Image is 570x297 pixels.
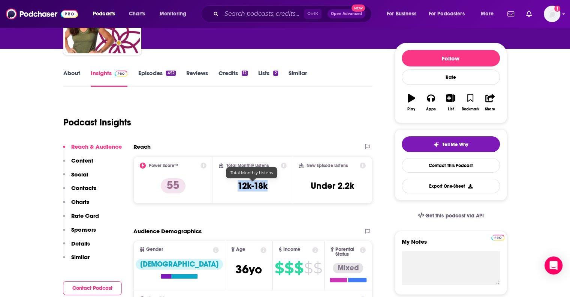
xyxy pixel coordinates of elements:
span: $ [284,262,293,274]
p: Details [71,240,90,247]
h2: Audience Demographics [133,228,202,235]
span: $ [275,262,284,274]
div: Apps [426,107,436,112]
span: 36 yo [235,262,262,277]
span: $ [304,262,313,274]
a: InsightsPodchaser Pro [91,69,128,87]
a: Reviews [186,69,208,87]
span: Monitoring [160,9,186,19]
h1: Podcast Insights [63,117,131,128]
span: Tell Me Why [442,142,468,148]
div: Play [407,107,415,112]
button: Social [63,171,88,185]
button: Similar [63,253,90,267]
a: Credits12 [218,69,248,87]
a: Show notifications dropdown [523,8,535,20]
div: 2 [273,71,278,76]
p: Reach & Audience [71,143,122,150]
p: Social [71,171,88,178]
h3: 12k-18k [238,180,268,191]
p: Charts [71,198,89,205]
button: Rate Card [63,212,99,226]
div: Open Intercom Messenger [545,256,563,274]
span: For Business [387,9,416,19]
div: List [448,107,454,112]
span: Get this podcast via API [425,213,483,219]
button: Contacts [63,184,96,198]
span: Ctrl K [304,9,322,19]
button: Open AdvancedNew [328,9,365,18]
div: 12 [242,71,248,76]
button: Reach & Audience [63,143,122,157]
button: List [441,89,460,116]
p: 55 [161,178,186,193]
div: Rate [402,69,500,85]
button: Contact Podcast [63,281,122,295]
p: Content [71,157,93,164]
div: [DEMOGRAPHIC_DATA] [136,259,223,270]
img: Podchaser - Follow, Share and Rate Podcasts [6,7,78,21]
button: open menu [154,8,196,20]
span: Charts [129,9,145,19]
span: Podcasts [93,9,115,19]
button: Play [402,89,421,116]
a: About [63,69,80,87]
div: Share [485,107,495,112]
button: open menu [88,8,125,20]
span: Parental Status [335,247,359,257]
button: Show profile menu [544,6,560,22]
button: Details [63,240,90,254]
div: Search podcasts, credits, & more... [208,5,379,23]
span: $ [294,262,303,274]
h3: Under 2.2k [311,180,354,191]
button: Bookmark [461,89,480,116]
a: Lists2 [258,69,278,87]
span: Total Monthly Listens [230,170,273,175]
input: Search podcasts, credits, & more... [221,8,304,20]
span: New [352,5,365,12]
img: Podchaser Pro [115,71,128,77]
p: Sponsors [71,226,96,233]
a: Pro website [491,234,504,241]
button: Content [63,157,93,171]
div: Mixed [333,263,363,273]
span: Income [283,247,301,252]
p: Similar [71,253,90,261]
span: More [481,9,494,19]
span: Gender [146,247,163,252]
span: For Podcasters [429,9,465,19]
p: Contacts [71,184,96,191]
h2: Total Monthly Listens [226,163,269,168]
a: Charts [124,8,150,20]
button: Share [480,89,500,116]
button: tell me why sparkleTell Me Why [402,136,500,152]
img: User Profile [544,6,560,22]
button: Sponsors [63,226,96,240]
svg: Add a profile image [554,6,560,12]
button: Apps [421,89,441,116]
span: $ [313,262,322,274]
button: open menu [424,8,476,20]
div: 452 [166,71,175,76]
span: Age [236,247,245,252]
button: Charts [63,198,89,212]
label: My Notes [402,238,500,251]
img: tell me why sparkle [433,142,439,148]
span: Open Advanced [331,12,362,16]
div: Bookmark [461,107,479,112]
button: Export One-Sheet [402,179,500,193]
h2: Reach [133,143,151,150]
button: open menu [381,8,426,20]
a: Similar [289,69,307,87]
button: open menu [476,8,503,20]
a: Get this podcast via API [412,207,490,225]
span: Logged in as jazmincmiller [544,6,560,22]
h2: Power Score™ [149,163,178,168]
h2: New Episode Listens [307,163,348,168]
a: Episodes452 [138,69,175,87]
p: Rate Card [71,212,99,219]
button: Follow [402,50,500,66]
img: Podchaser Pro [491,235,504,241]
a: Contact This Podcast [402,158,500,173]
